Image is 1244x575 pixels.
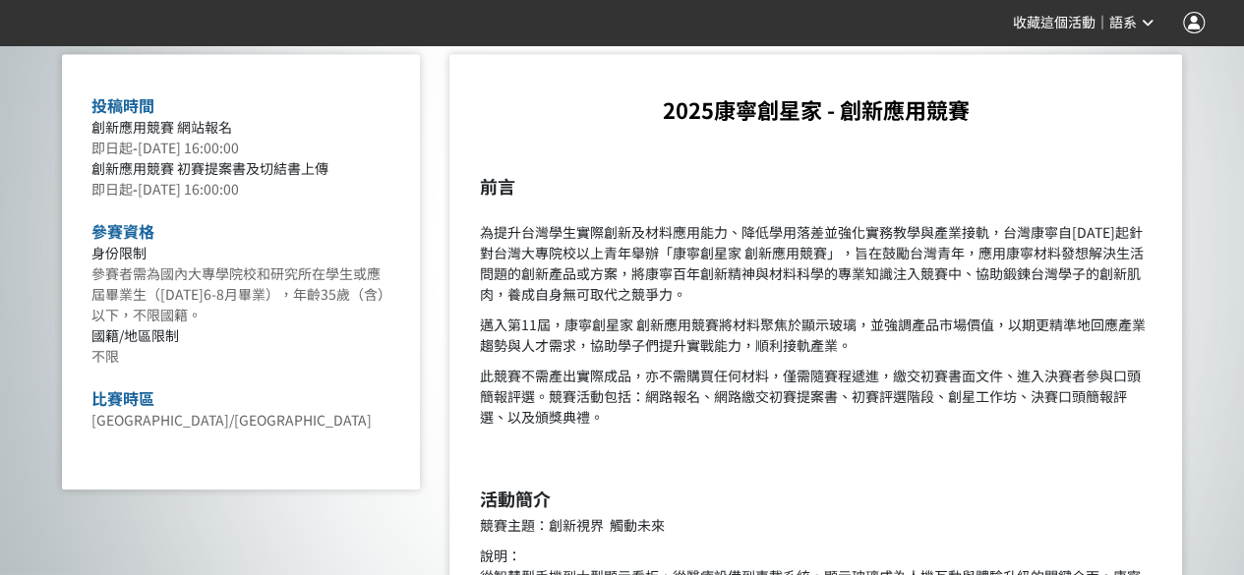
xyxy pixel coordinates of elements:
[138,179,239,199] span: [DATE] 16:00:00
[479,515,1153,536] p: 競賽主題：創新視界 觸動未來
[663,93,970,125] strong: 2025康寧創星家 - 創新應用競賽
[91,243,147,262] span: 身份限制
[91,346,119,366] span: 不限
[91,158,328,178] span: 創新應用競賽 初賽提案書及切結書上傳
[133,138,138,157] span: -
[1013,15,1096,30] span: 收藏這個活動
[91,263,391,324] span: 參賽者需為國內大專學院校和研究所在學生或應屆畢業生（[DATE]6-8月畢業），年齡35歲（含）以下，不限國籍。
[479,366,1153,428] p: 此競賽不需產出實際成品，亦不需購買任何材料，僅需隨賽程遞進，繳交初賽書面文件、進入決賽者參與口頭簡報評選。競賽活動包括：網路報名、網路繳交初賽提案書、初賽評選階段、創星工作坊、決賽口頭簡報評選、...
[91,179,133,199] span: 即日起
[1096,13,1109,33] span: ｜
[91,325,179,345] span: 國籍/地區限制
[133,179,138,199] span: -
[91,138,133,157] span: 即日起
[138,138,239,157] span: [DATE] 16:00:00
[479,315,1153,356] p: 邁入第11屆，康寧創星家 創新應用競賽將材料聚焦於顯示玻璃，並強調產品市場價值，以期更精準地回應產業趨勢與人才需求，協助學子們提升實戰能力，順利接軌產業。
[479,173,514,199] strong: 前言
[91,410,372,430] span: [GEOGRAPHIC_DATA]/[GEOGRAPHIC_DATA]
[91,93,154,117] span: 投稿時間
[91,219,154,243] span: 參賽資格
[1109,15,1137,30] span: 語系
[479,201,1153,305] p: 為提升台灣學生實際創新及材料應用能力、降低學用落差並強化實務教學與產業接軌，台灣康寧自[DATE]起針對台灣大專院校以上青年舉辦「康寧創星家 創新應用競賽」，旨在鼓勵台灣青年，應用康寧材料發想解...
[91,117,232,137] span: 創新應用競賽 網站報名
[479,486,550,511] strong: 活動簡介
[91,386,154,410] span: 比賽時區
